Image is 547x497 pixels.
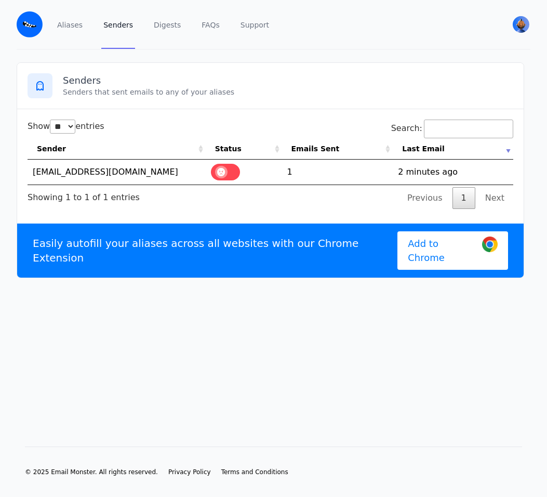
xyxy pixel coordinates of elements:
input: Search: [424,120,513,138]
img: Email Monster [17,11,43,37]
img: awds's Avatar [513,16,529,33]
a: Terms and Conditions [221,468,288,476]
th: Emails Sent: activate to sort column ascending [282,138,393,160]
td: 1 [282,160,393,185]
div: Showing 1 to 1 of 1 entries [28,185,140,204]
button: User menu [512,15,530,34]
td: [EMAIL_ADDRESS][DOMAIN_NAME] [28,160,206,185]
a: 1 [452,187,475,209]
a: Next [476,187,513,209]
th: Status: activate to sort column ascending [206,138,282,160]
img: Google Chrome Logo [482,237,498,252]
label: Search: [391,123,513,133]
li: © 2025 Email Monster. All rights reserved. [25,468,158,476]
a: Add to Chrome [397,231,508,270]
h3: Senders [63,74,513,87]
p: Easily autofill your aliases across all websites with our Chrome Extension [33,236,397,265]
td: 2 minutes ago [393,160,513,185]
th: Last Email: activate to sort column ascending [393,138,513,160]
a: Privacy Policy [168,468,211,476]
p: Senders that sent emails to any of your aliases [63,87,513,97]
th: Sender: activate to sort column ascending [28,138,206,160]
a: Previous [398,187,451,209]
span: Add to Chrome [408,237,474,265]
select: Showentries [50,120,75,134]
label: Show entries [28,121,104,131]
